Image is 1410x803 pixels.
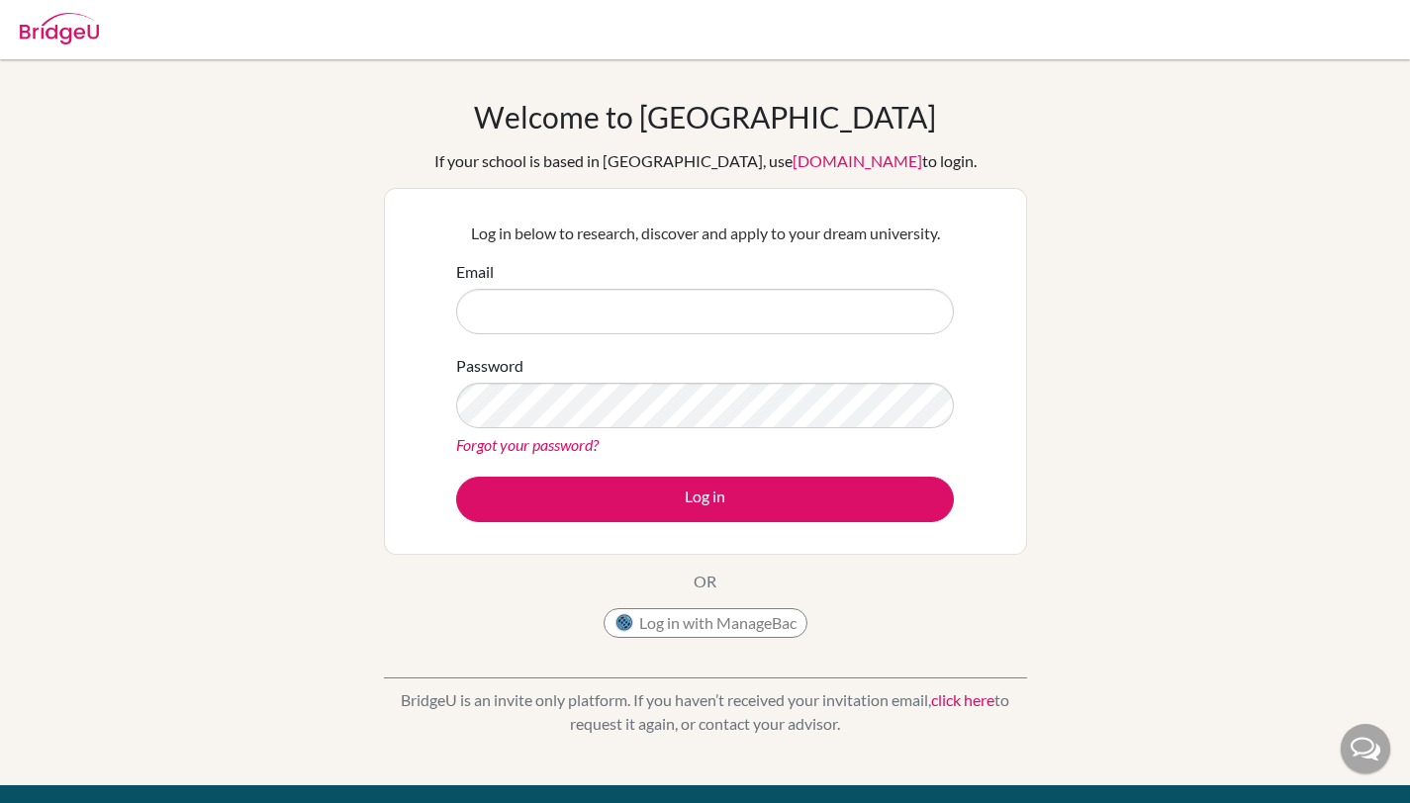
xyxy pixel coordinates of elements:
a: [DOMAIN_NAME] [793,151,922,170]
img: Bridge-U [20,13,99,45]
a: Forgot your password? [456,435,599,454]
label: Email [456,260,494,284]
h1: Welcome to [GEOGRAPHIC_DATA] [474,99,936,134]
div: If your school is based in [GEOGRAPHIC_DATA], use to login. [434,149,977,173]
label: Password [456,354,523,378]
a: click here [931,690,994,709]
button: Log in with ManageBac [604,608,807,638]
p: BridgeU is an invite only platform. If you haven’t received your invitation email, to request it ... [384,688,1027,736]
button: Log in [456,477,954,522]
p: OR [694,570,716,593]
p: Log in below to research, discover and apply to your dream university. [456,222,954,245]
